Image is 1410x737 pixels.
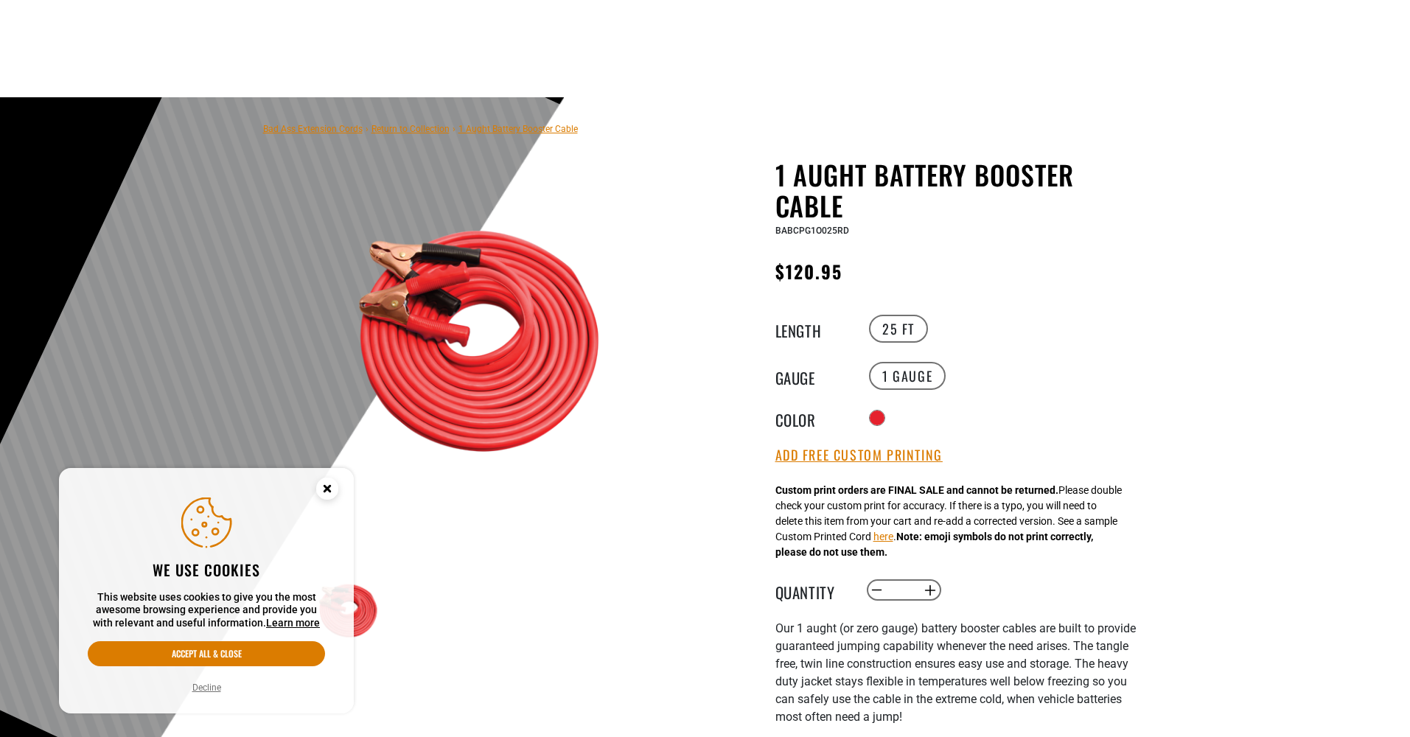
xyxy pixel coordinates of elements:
nav: breadcrumbs [263,119,578,137]
label: 25 FT [869,315,928,343]
strong: Note: emoji symbols do not print correctly, please do not use them. [775,531,1093,558]
span: $120.95 [775,258,843,284]
span: 1 Aught Battery Booster Cable [458,124,578,134]
a: Bad Ass Extension Cords [263,124,363,134]
label: Quantity [775,581,849,600]
h2: We use cookies [88,560,325,579]
button: Add Free Custom Printing [775,447,943,464]
div: Please double check your custom print for accuracy. If there is a typo, you will need to delete t... [775,483,1122,560]
label: 1 Gauge [869,362,946,390]
strong: Custom print orders are FINAL SALE and cannot be returned. [775,484,1058,496]
img: red [307,162,662,517]
legend: Gauge [775,366,849,385]
p: This website uses cookies to give you the most awesome browsing experience and provide you with r... [88,591,325,630]
span: › [366,124,369,134]
button: Decline [188,680,226,695]
button: Accept all & close [88,641,325,666]
p: Our 1 aught (or zero gauge) battery booster cables are built to provide guaranteed jumping capabi... [775,620,1137,726]
a: Learn more [266,617,320,629]
a: Return to Collection [371,124,450,134]
h1: 1 Aught Battery Booster Cable [775,159,1137,221]
span: › [453,124,456,134]
span: BABCPG1O025RD [775,226,849,236]
aside: Cookie Consent [59,468,354,714]
legend: Length [775,319,849,338]
button: here [873,529,893,545]
legend: Color [775,408,849,427]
